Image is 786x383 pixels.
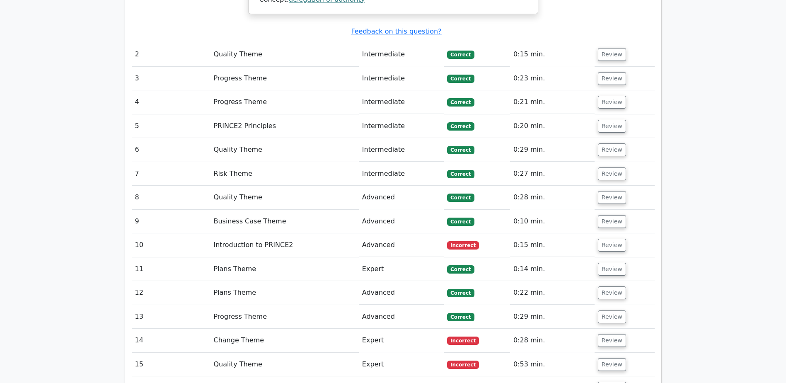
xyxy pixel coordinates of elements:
span: Correct [447,146,474,154]
button: Review [598,143,626,156]
td: Plans Theme [210,281,358,305]
td: 0:28 min. [510,186,595,209]
button: Review [598,191,626,204]
td: 12 [132,281,210,305]
td: Intermediate [359,90,444,114]
td: Quality Theme [210,186,358,209]
td: 0:29 min. [510,138,595,162]
td: Expert [359,257,444,281]
span: Incorrect [447,361,479,369]
span: Incorrect [447,241,479,250]
td: Progress Theme [210,90,358,114]
td: 0:29 min. [510,305,595,329]
td: Quality Theme [210,43,358,66]
td: Advanced [359,186,444,209]
td: 9 [132,210,210,233]
span: Correct [447,75,474,83]
a: Feedback on this question? [351,27,441,35]
td: Quality Theme [210,353,358,376]
td: 0:15 min. [510,43,595,66]
td: Introduction to PRINCE2 [210,233,358,257]
td: Intermediate [359,43,444,66]
td: 0:21 min. [510,90,595,114]
td: 15 [132,353,210,376]
span: Correct [447,218,474,226]
span: Correct [447,98,474,107]
td: 0:28 min. [510,329,595,352]
td: 10 [132,233,210,257]
td: 3 [132,67,210,90]
td: Advanced [359,281,444,305]
span: Correct [447,289,474,297]
td: Intermediate [359,162,444,186]
td: Quality Theme [210,138,358,162]
span: Correct [447,194,474,202]
td: Risk Theme [210,162,358,186]
button: Review [598,358,626,371]
span: Correct [447,265,474,274]
td: Progress Theme [210,305,358,329]
td: Plans Theme [210,257,358,281]
td: Business Case Theme [210,210,358,233]
button: Review [598,310,626,323]
td: Progress Theme [210,67,358,90]
td: Intermediate [359,67,444,90]
td: 5 [132,114,210,138]
td: 13 [132,305,210,329]
span: Correct [447,51,474,59]
td: PRINCE2 Principles [210,114,358,138]
span: Incorrect [447,337,479,345]
td: 8 [132,186,210,209]
td: 4 [132,90,210,114]
td: Advanced [359,210,444,233]
span: Correct [447,170,474,178]
button: Review [598,239,626,252]
td: 0:15 min. [510,233,595,257]
td: Expert [359,329,444,352]
td: 6 [132,138,210,162]
button: Review [598,167,626,180]
button: Review [598,72,626,85]
td: 0:22 min. [510,281,595,305]
td: Intermediate [359,138,444,162]
span: Correct [447,313,474,321]
td: Advanced [359,233,444,257]
td: 0:14 min. [510,257,595,281]
button: Review [598,215,626,228]
button: Review [598,48,626,61]
td: Advanced [359,305,444,329]
button: Review [598,96,626,109]
td: 0:53 min. [510,353,595,376]
td: 14 [132,329,210,352]
td: 11 [132,257,210,281]
td: 7 [132,162,210,186]
td: Intermediate [359,114,444,138]
td: 0:10 min. [510,210,595,233]
button: Review [598,263,626,276]
span: Correct [447,122,474,131]
td: 0:23 min. [510,67,595,90]
button: Review [598,286,626,299]
td: 0:27 min. [510,162,595,186]
td: 0:20 min. [510,114,595,138]
button: Review [598,334,626,347]
td: Change Theme [210,329,358,352]
td: 2 [132,43,210,66]
button: Review [598,120,626,133]
td: Expert [359,353,444,376]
